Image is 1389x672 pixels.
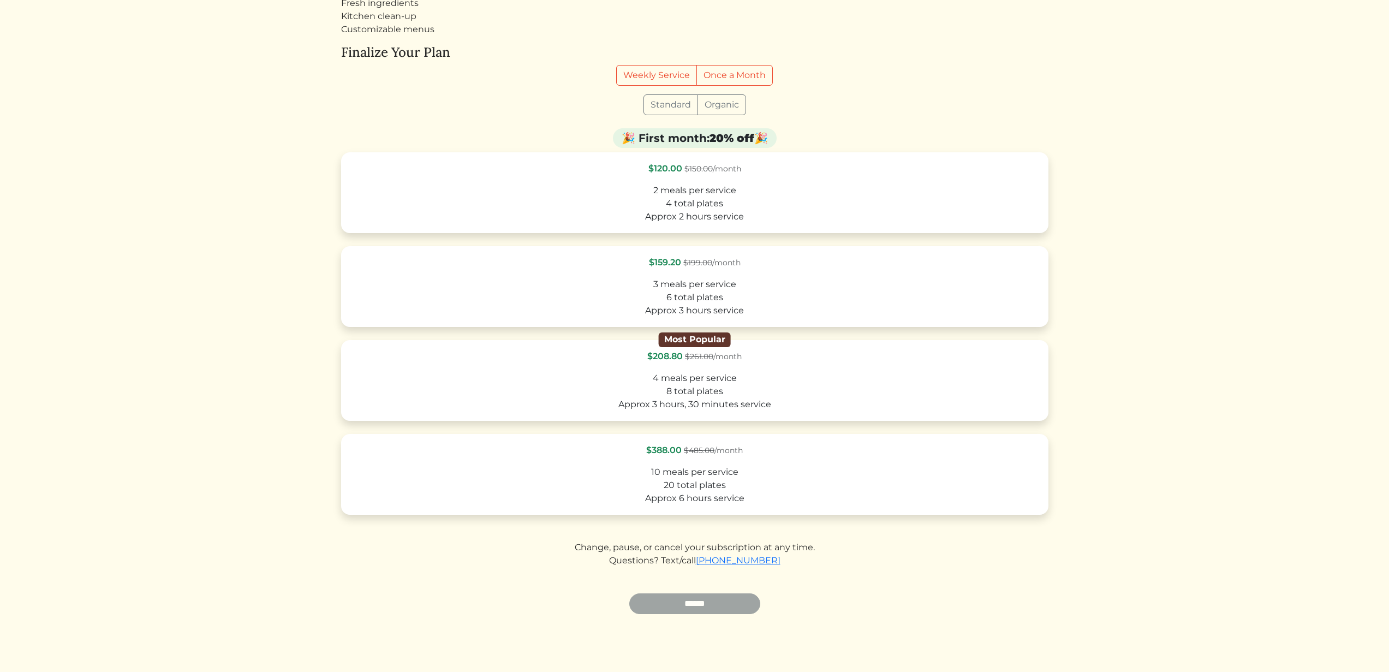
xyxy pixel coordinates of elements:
[341,45,1048,61] h4: Finalize Your Plan
[685,352,742,361] span: /month
[351,291,1039,304] div: 6 total plates
[710,132,754,145] strong: 20% off
[696,65,773,86] label: Once a Month
[341,554,1048,567] div: Questions? Text/call
[616,65,773,86] div: Billing frequency
[649,257,681,267] span: $159.20
[341,10,1048,23] li: Kitchen clean-up
[341,541,1048,554] div: Change, pause, or cancel your subscription at any time.
[616,65,697,86] label: Weekly Service
[658,332,731,347] div: Most Popular
[351,372,1039,385] div: 4 meals per service
[341,23,1048,36] li: Customizable menus
[684,445,714,455] s: $485.00
[351,385,1039,398] div: 8 total plates
[351,479,1039,492] div: 20 total plates
[643,94,698,115] label: Standard
[646,445,682,455] span: $388.00
[351,278,1039,291] div: 3 meals per service
[351,466,1039,479] div: 10 meals per service
[648,163,682,174] span: $120.00
[698,94,746,115] label: Organic
[696,555,780,566] a: [PHONE_NUMBER]
[351,304,1039,317] div: Approx 3 hours service
[613,128,777,148] div: 🎉 First month: 🎉
[684,164,713,174] s: $150.00
[684,445,743,455] span: /month
[685,352,713,361] s: $261.00
[351,398,1039,411] div: Approx 3 hours, 30 minutes service
[643,94,746,115] div: Grocery type
[351,197,1039,210] div: 4 total plates
[351,492,1039,505] div: Approx 6 hours service
[351,210,1039,223] div: Approx 2 hours service
[351,184,1039,197] div: 2 meals per service
[683,258,741,267] span: /month
[684,164,741,174] span: /month
[647,351,683,361] span: $208.80
[683,258,712,267] s: $199.00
